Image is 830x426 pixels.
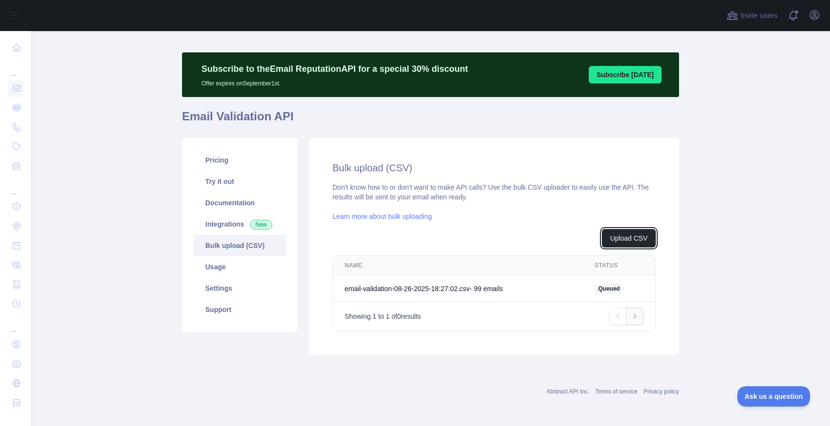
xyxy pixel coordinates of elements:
a: Privacy policy [644,388,679,395]
a: Integrations New [194,213,286,235]
a: Support [194,299,286,320]
a: Bulk upload (CSV) [194,235,286,256]
a: Usage [194,256,286,278]
a: Try it out [194,171,286,192]
h1: Email Validation API [182,109,679,132]
nav: Pagination [609,308,644,325]
h2: Bulk upload (CSV) [332,161,656,175]
a: Settings [194,278,286,299]
span: 1 [373,312,377,320]
td: email-validation-08-26-2025-18:27:02.csv - 99 email s [333,276,583,302]
p: Showing to of results [345,311,421,321]
span: Queued [595,284,624,294]
th: STATUS [583,256,655,276]
a: Terms of service [595,388,637,395]
a: Pricing [194,149,286,171]
div: ... [8,177,23,196]
button: Upload CSV [602,229,656,247]
div: Don't know how to or don't want to make API calls? Use the bulk CSV uploader to easily use the AP... [332,182,656,331]
span: Invite users [740,10,778,21]
th: NAME [333,256,583,276]
a: Documentation [194,192,286,213]
div: ... [8,58,23,78]
a: Abstract API Inc. [547,388,590,395]
p: Subscribe to the Email Reputation API for a special 30 % discount [201,62,468,76]
a: Learn more about bulk uploading [332,213,432,220]
div: ... [8,314,23,334]
button: Subscribe [DATE] [589,66,662,83]
button: Invite users [725,8,780,23]
span: 0 [397,312,401,320]
span: New [250,220,272,229]
p: Offer expires on September 1st. [201,76,468,87]
span: 1 [386,312,390,320]
iframe: Toggle Customer Support [737,386,811,407]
